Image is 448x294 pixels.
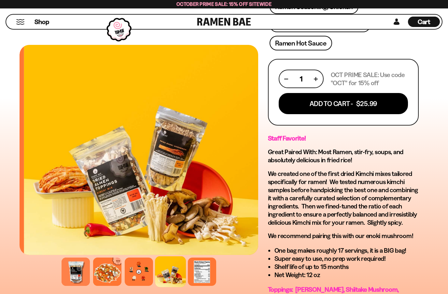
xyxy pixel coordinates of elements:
p: OCT PRIME SALE: Use code "OCT" for 15% off [331,71,408,87]
li: One bag makes roughly 17 servings, it is a BIG bag! [274,247,419,255]
p: We recommend pairing this with our enoki mushroom! [268,232,419,240]
h2: Great Paired With: Most Ramen, stir-fry, soups, and absolutely delicious in fried rice! [268,148,419,164]
span: October Prime Sale: 15% off Sitewide [176,1,272,7]
p: We created one of the first dried Kimchi mixes tailored specifically for ramen! We tested numerou... [268,170,419,227]
span: 1 [300,75,302,83]
li: Super easy to use, no prep work required! [274,255,419,263]
a: Ramen Hot Sauce [270,36,332,50]
button: Mobile Menu Trigger [16,19,25,25]
span: Shop [35,18,49,26]
button: Add To Cart - $25.99 [279,93,408,114]
strong: Staff Favorite! [268,134,306,142]
li: Net Weight: 12 oz [274,271,419,279]
li: Shelf life of up to 15 months [274,263,419,271]
span: Cart [418,18,430,26]
a: Shop [35,17,49,27]
div: Cart [408,15,440,29]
